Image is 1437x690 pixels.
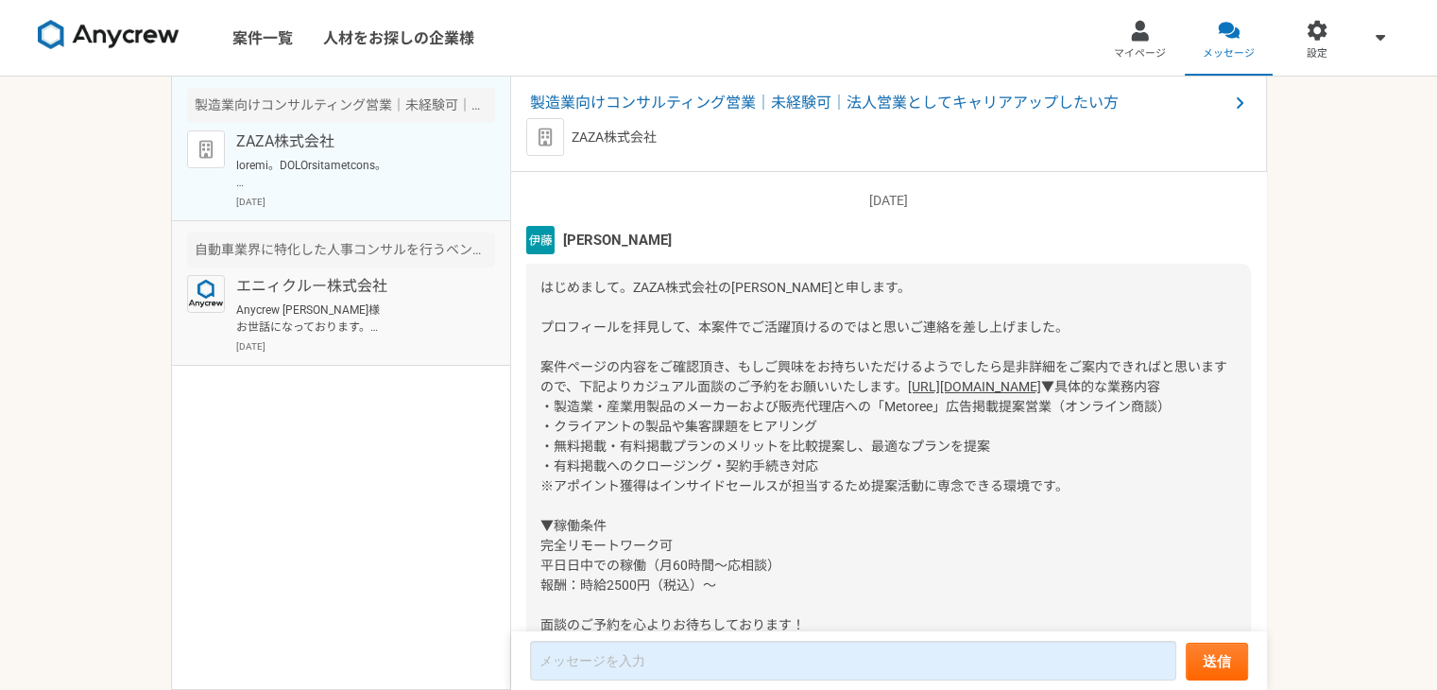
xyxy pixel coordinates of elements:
img: 8DqYSo04kwAAAAASUVORK5CYII= [38,20,180,50]
div: 製造業向けコンサルティング営業｜未経験可｜法人営業としてキャリアアップしたい方 [187,88,495,123]
span: [PERSON_NAME] [563,230,672,250]
button: 送信 [1186,643,1248,681]
span: メッセージ [1203,46,1255,61]
p: loremi。DOLOrsitametcons。 adipiscinge、seddoeiusmodtemporincididun。 utlaboreetdolo、magnaaliquaenima... [236,157,470,191]
div: 自動車業界に特化した人事コンサルを行うベンチャー企業での採用担当を募集 [187,233,495,267]
a: [URL][DOMAIN_NAME] [908,379,1041,394]
p: ZAZA株式会社 [572,128,657,147]
span: マイページ [1114,46,1166,61]
p: エニィクルー株式会社 [236,275,470,298]
p: ZAZA株式会社 [236,130,470,153]
p: [DATE] [236,195,495,209]
img: logo_text_blue_01.png [187,275,225,313]
p: [DATE] [236,339,495,354]
p: [DATE] [526,191,1251,211]
img: unnamed.png [526,226,555,254]
span: 製造業向けコンサルティング営業｜未経験可｜法人営業としてキャリアアップしたい方 [530,92,1228,114]
img: default_org_logo-42cde973f59100197ec2c8e796e4974ac8490bb5b08a0eb061ff975e4574aa76.png [187,130,225,168]
span: 設定 [1307,46,1327,61]
p: Anycrew [PERSON_NAME]様 お世話になっております。 ご返信が遅くなり申し訳ありません。 先ほど、経歴書を送付させていただきました。 ご確認いただけますと幸いです。 よろしくお... [236,302,470,336]
img: default_org_logo-42cde973f59100197ec2c8e796e4974ac8490bb5b08a0eb061ff975e4574aa76.png [526,118,564,156]
span: はじめまして。ZAZA株式会社の[PERSON_NAME]と申します。 プロフィールを拝見して、本案件でご活躍頂けるのではと思いご連絡を差し上げました。 案件ページの内容をご確認頂き、もしご興味... [540,280,1227,394]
